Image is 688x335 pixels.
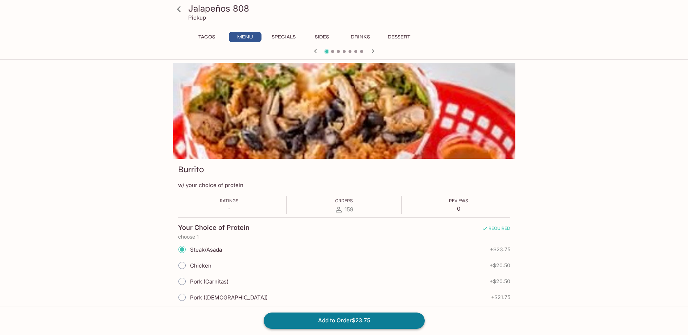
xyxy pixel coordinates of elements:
p: 0 [449,205,468,212]
span: Ratings [220,198,239,203]
span: Pork (Carnitas) [190,278,228,285]
span: + $23.75 [490,247,510,252]
h3: Jalapeños 808 [188,3,512,14]
span: + $21.75 [491,294,510,300]
p: w/ your choice of protein [178,182,510,189]
button: Add to Order$23.75 [264,313,425,328]
p: - [220,205,239,212]
button: Tacos [190,32,223,42]
span: + $20.50 [490,262,510,268]
span: Orders [335,198,353,203]
span: + $20.50 [490,278,510,284]
span: Reviews [449,198,468,203]
button: Specials [267,32,300,42]
button: Dessert [383,32,415,42]
span: 159 [345,206,353,213]
span: Pork ([DEMOGRAPHIC_DATA]) [190,294,268,301]
span: Steak/Asada [190,246,222,253]
span: REQUIRED [482,226,510,234]
p: Pickup [188,14,206,21]
div: Burrito [173,63,515,159]
p: choose 1 [178,234,510,240]
button: Sides [306,32,338,42]
h3: Burrito [178,164,204,175]
span: Chicken [190,262,211,269]
button: Menu [229,32,261,42]
h4: Your Choice of Protein [178,224,250,232]
button: Drinks [344,32,377,42]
